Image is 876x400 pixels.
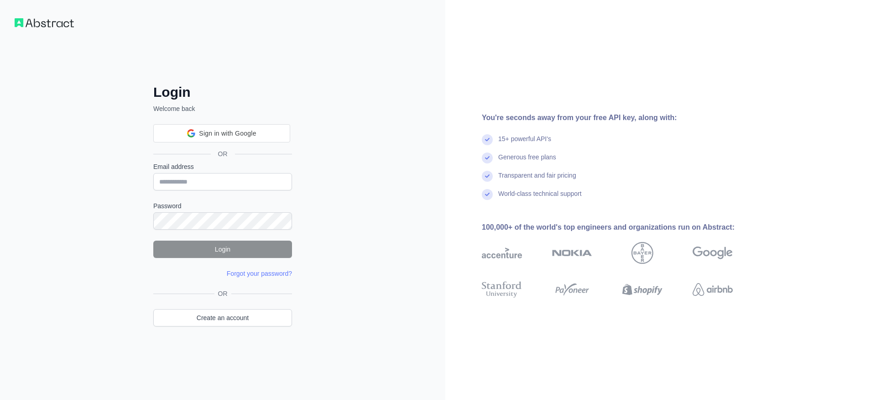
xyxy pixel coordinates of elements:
span: Sign in with Google [199,129,256,138]
div: Generous free plans [498,153,556,171]
h2: Login [153,84,292,100]
img: nokia [552,242,592,264]
img: shopify [622,279,662,300]
img: check mark [482,134,493,145]
button: Login [153,241,292,258]
div: 15+ powerful API's [498,134,551,153]
img: google [693,242,733,264]
img: accenture [482,242,522,264]
label: Password [153,201,292,211]
img: Workflow [15,18,74,27]
span: OR [211,149,235,158]
img: payoneer [552,279,592,300]
p: Welcome back [153,104,292,113]
div: You're seconds away from your free API key, along with: [482,112,762,123]
label: Email address [153,162,292,171]
div: Transparent and fair pricing [498,171,576,189]
span: OR [214,289,231,298]
img: check mark [482,153,493,163]
div: World-class technical support [498,189,582,207]
div: Sign in with Google [153,124,290,142]
a: Create an account [153,309,292,326]
img: bayer [631,242,653,264]
img: check mark [482,171,493,182]
img: check mark [482,189,493,200]
div: 100,000+ of the world's top engineers and organizations run on Abstract: [482,222,762,233]
a: Forgot your password? [227,270,292,277]
img: airbnb [693,279,733,300]
img: stanford university [482,279,522,300]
